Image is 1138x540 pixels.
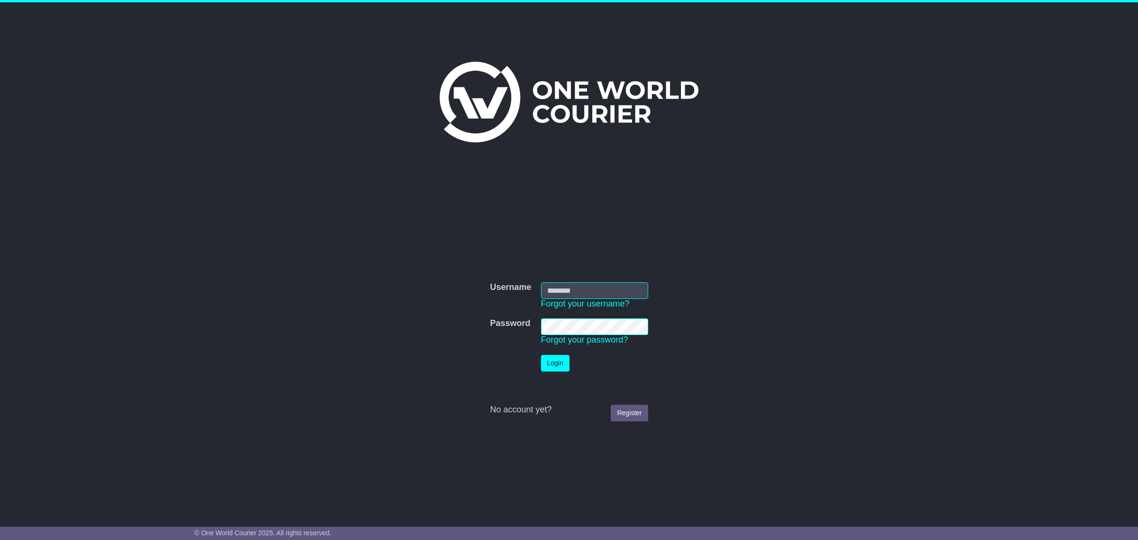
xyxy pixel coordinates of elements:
[490,318,530,329] label: Password
[490,282,531,293] label: Username
[541,335,628,344] a: Forgot your password?
[541,299,630,308] a: Forgot your username?
[611,405,648,421] a: Register
[194,529,331,537] span: © One World Courier 2025. All rights reserved.
[440,62,698,142] img: One World
[490,405,648,415] div: No account yet?
[541,355,569,372] button: Login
